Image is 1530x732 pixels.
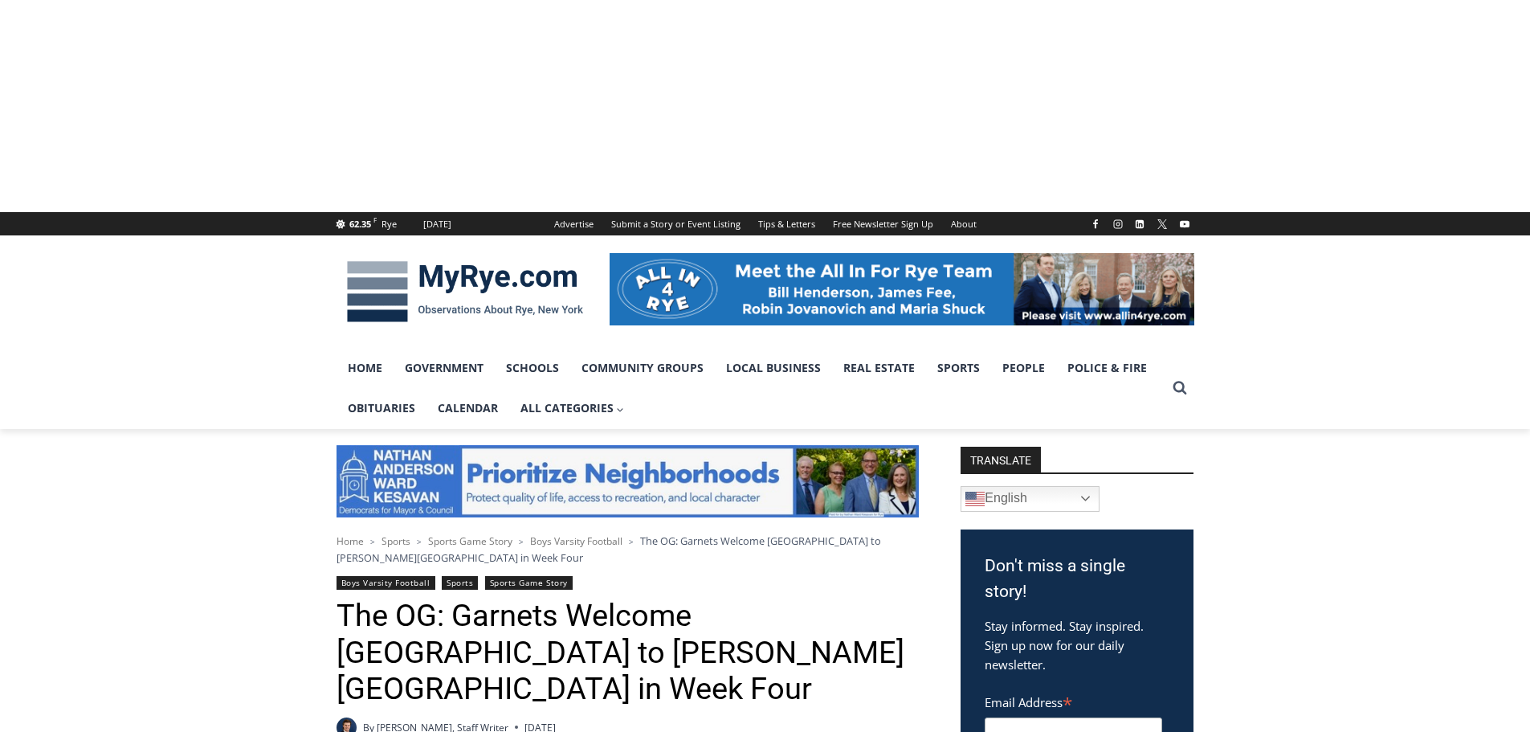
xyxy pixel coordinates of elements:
[381,534,410,548] a: Sports
[417,536,422,547] span: >
[1130,215,1149,234] a: Linkedin
[715,348,832,388] a: Local Business
[485,576,573,590] a: Sports Game Story
[991,348,1056,388] a: People
[832,348,926,388] a: Real Estate
[381,217,397,231] div: Rye
[824,212,942,235] a: Free Newsletter Sign Up
[602,212,749,235] a: Submit a Story or Event Listing
[961,486,1100,512] a: English
[423,217,451,231] div: [DATE]
[519,536,524,547] span: >
[337,388,426,428] a: Obituaries
[1175,215,1194,234] a: YouTube
[509,388,636,428] a: All Categories
[749,212,824,235] a: Tips & Letters
[442,576,478,590] a: Sports
[1056,348,1158,388] a: Police & Fire
[337,534,881,564] span: The OG: Garnets Welcome [GEOGRAPHIC_DATA] to [PERSON_NAME][GEOGRAPHIC_DATA] in Week Four
[337,250,594,333] img: MyRye.com
[985,554,1169,604] h3: Don't miss a single story!
[629,536,634,547] span: >
[373,215,377,224] span: F
[520,399,625,417] span: All Categories
[428,534,512,548] a: Sports Game Story
[337,598,919,708] h1: The OG: Garnets Welcome [GEOGRAPHIC_DATA] to [PERSON_NAME][GEOGRAPHIC_DATA] in Week Four
[965,489,985,509] img: en
[961,447,1041,472] strong: TRANSLATE
[545,212,985,235] nav: Secondary Navigation
[426,388,509,428] a: Calendar
[530,534,622,548] a: Boys Varsity Football
[337,533,919,566] nav: Breadcrumbs
[394,348,495,388] a: Government
[370,536,375,547] span: >
[985,686,1162,715] label: Email Address
[1086,215,1105,234] a: Facebook
[985,616,1169,674] p: Stay informed. Stay inspired. Sign up now for our daily newsletter.
[337,348,394,388] a: Home
[337,576,435,590] a: Boys Varsity Football
[926,348,991,388] a: Sports
[1153,215,1172,234] a: X
[337,534,364,548] a: Home
[545,212,602,235] a: Advertise
[570,348,715,388] a: Community Groups
[942,212,985,235] a: About
[610,253,1194,325] img: All in for Rye
[1108,215,1128,234] a: Instagram
[495,348,570,388] a: Schools
[1165,374,1194,403] button: View Search Form
[349,218,371,230] span: 62.35
[337,348,1165,429] nav: Primary Navigation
